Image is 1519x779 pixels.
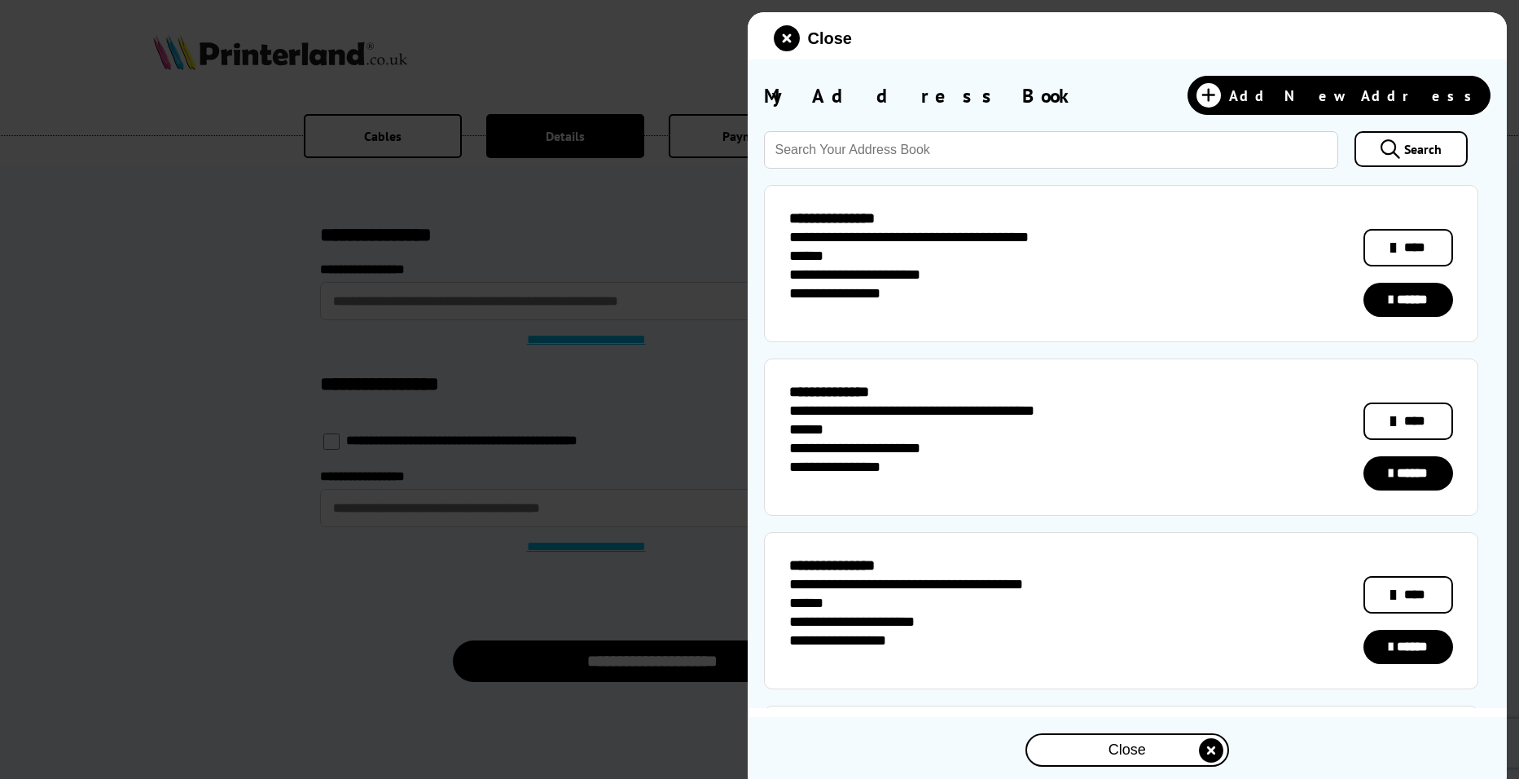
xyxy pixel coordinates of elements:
[764,83,1080,108] span: My Address Book
[1229,86,1482,105] span: Add New Address
[1109,742,1146,759] span: Close
[764,131,1338,169] input: Search Your Address Book
[1354,131,1468,167] a: Search
[1404,141,1442,157] span: Search
[808,29,852,48] span: Close
[1025,733,1229,767] button: close modal
[774,25,852,51] button: close modal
